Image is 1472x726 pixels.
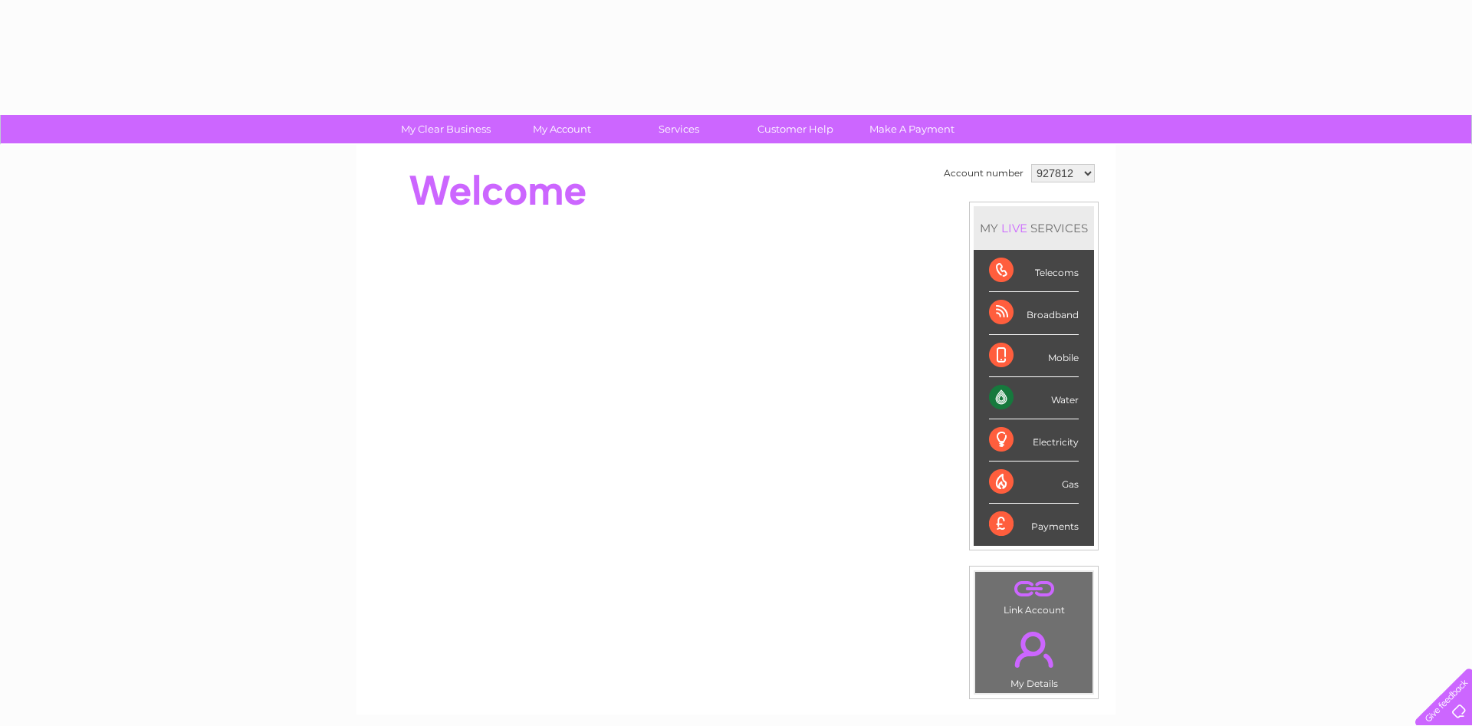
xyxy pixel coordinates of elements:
[989,250,1079,292] div: Telecoms
[989,377,1079,419] div: Water
[940,160,1027,186] td: Account number
[974,206,1094,250] div: MY SERVICES
[849,115,975,143] a: Make A Payment
[732,115,859,143] a: Customer Help
[616,115,742,143] a: Services
[989,504,1079,545] div: Payments
[989,292,1079,334] div: Broadband
[499,115,626,143] a: My Account
[974,571,1093,619] td: Link Account
[989,335,1079,377] div: Mobile
[383,115,509,143] a: My Clear Business
[989,462,1079,504] div: Gas
[979,576,1089,603] a: .
[989,419,1079,462] div: Electricity
[979,623,1089,676] a: .
[998,221,1030,235] div: LIVE
[974,619,1093,694] td: My Details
